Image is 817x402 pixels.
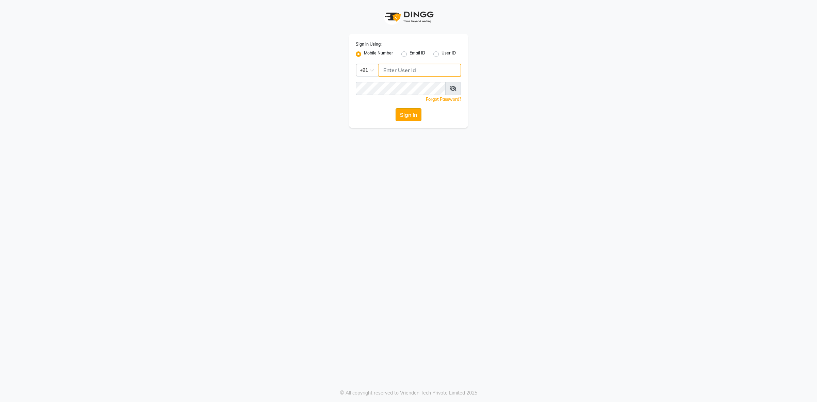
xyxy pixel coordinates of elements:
button: Sign In [396,108,421,121]
label: User ID [442,50,456,58]
img: logo1.svg [381,7,436,27]
label: Sign In Using: [356,41,382,47]
a: Forgot Password? [426,97,461,102]
input: Username [379,64,461,77]
label: Email ID [410,50,425,58]
label: Mobile Number [364,50,393,58]
input: Username [356,82,446,95]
